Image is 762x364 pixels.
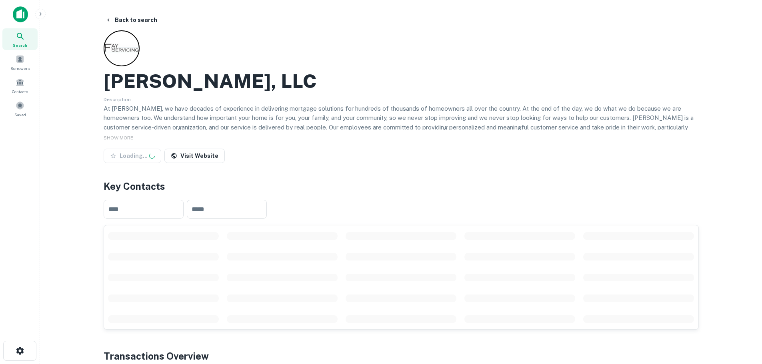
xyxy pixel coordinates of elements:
[104,135,133,141] span: SHOW MORE
[12,88,28,95] span: Contacts
[2,75,38,96] a: Contacts
[10,65,30,72] span: Borrowers
[104,104,699,141] p: At [PERSON_NAME], we have decades of experience in delivering mortgage solutions for hundreds of ...
[164,149,225,163] a: Visit Website
[2,98,38,119] a: Saved
[14,111,26,118] span: Saved
[2,28,38,50] a: Search
[722,274,762,313] iframe: Chat Widget
[13,6,28,22] img: capitalize-icon.png
[104,349,209,363] h4: Transactions Overview
[13,42,27,48] span: Search
[2,52,38,73] a: Borrowers
[104,70,317,93] h2: [PERSON_NAME], LLC
[104,179,699,193] h4: Key Contacts
[102,13,160,27] button: Back to search
[104,225,698,329] div: scrollable content
[104,97,131,102] span: Description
